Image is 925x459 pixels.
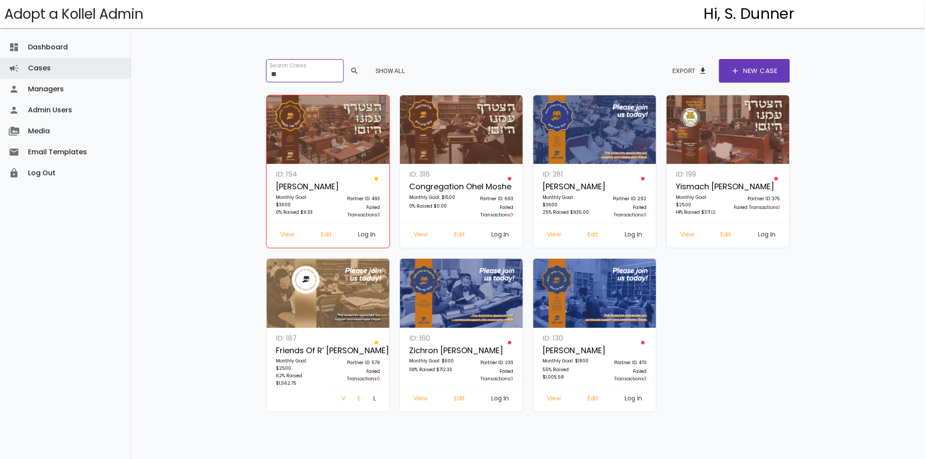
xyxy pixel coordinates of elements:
p: Monthly Goal: $1800 [543,357,590,366]
a: Log In [751,228,783,243]
a: Partner ID: 579 Failed Transactions0 [328,332,385,387]
button: search [344,63,365,79]
button: Show All [369,63,412,79]
a: Log In [618,228,650,243]
a: ID: 281 [PERSON_NAME] Monthly Goal: $3600 25% Raised $935.00 [538,168,595,223]
p: Partner ID: 470 [600,359,647,368]
a: View [335,392,351,407]
a: Edit [714,228,739,243]
img: UYJmRktX2e.X5o90zSe4b.jpg [533,95,656,164]
p: Monthly Goal: $3600 [276,194,323,209]
a: Log In [351,228,383,243]
p: 14% Raised $371.12 [676,209,723,217]
a: Log In [618,392,650,407]
p: Failed Transactions [600,204,647,219]
a: Edit [314,228,339,243]
p: ID: 130 [543,332,590,344]
a: Log In [366,392,383,407]
p: Failed Transactions [466,204,514,219]
a: ID: 199 Yismach [PERSON_NAME] Monthly Goal: $2500 14% Raised $371.12 [671,168,728,223]
i: lock [9,163,19,184]
a: Partner ID: 493 Failed Transactions3 [328,168,385,223]
p: Monthly Goal: $2500 [676,194,723,209]
span: add [731,59,740,83]
p: [PERSON_NAME] [543,344,590,358]
img: xV7RLAPMap.DkfvB5e0bX.jpg [533,259,656,328]
a: Partner ID: 292 Failed Transactions0 [595,168,652,223]
img: 0DPagKAW9e.9TOLiX5oBN.jpg [667,95,789,164]
a: View [273,228,301,243]
i: person [9,100,19,121]
i: perm_media [9,121,19,142]
p: ID: 316 [410,168,457,180]
p: [PERSON_NAME] [276,180,323,194]
p: ID: 160 [410,332,457,344]
img: foRPap5w2A.aFYfn0cp8Q.jpg [400,95,523,164]
a: Edit [581,392,605,407]
span: 3 [378,212,380,218]
a: Partner ID: 470 Failed Transactions3 [595,332,652,387]
img: Sc7ZkIoF4u.gTE4kwAt6n.jpg [267,95,389,164]
p: ID: 154 [276,168,323,180]
p: ID: 199 [676,168,723,180]
span: 0 [511,212,514,218]
p: Partner ID: 233 [466,359,514,368]
a: View [540,228,568,243]
i: dashboard [9,37,19,58]
p: 0% Raised $9.33 [276,209,323,217]
button: Exportfile_download [666,63,715,79]
a: Edit [447,392,472,407]
p: Friends of R’ [PERSON_NAME] [276,344,323,358]
a: View [673,228,701,243]
h4: Hi, S. Dunner [704,6,795,22]
p: Monthly Goal: $1500 [410,194,457,202]
a: ID: 160 Zichron [PERSON_NAME] Monthly Goal: $600 118% Raised $712.33 [404,332,461,387]
a: Edit [447,228,472,243]
a: ID: 187 Friends of R’ [PERSON_NAME] Monthly Goal: $2500 62% Raised $1,562.75 [271,332,328,392]
p: Partner ID: 579 [333,359,380,368]
span: 1 [779,204,780,211]
span: 0 [644,212,647,218]
i: email [9,142,19,163]
a: Edit [581,228,605,243]
p: Monthly Goal: $600 [410,357,457,366]
p: Failed Transactions [600,368,647,382]
a: ID: 154 [PERSON_NAME] Monthly Goal: $3600 0% Raised $9.33 [271,168,328,223]
a: Edit [351,392,366,407]
p: Failed Transactions [333,204,380,219]
p: 25% Raised $935.00 [543,209,590,217]
p: Congregation Ohel Moshe [410,180,457,194]
a: Partner ID: 663 Failed Transactions0 [462,168,518,223]
a: Partner ID: 375 Failed Transactions1 [728,168,785,223]
img: FNySDxKbmL.V6XyMpnjlR.png [267,259,389,328]
p: Partner ID: 493 [333,195,380,204]
p: Monthly Goal: $3600 [543,194,590,209]
a: View [407,392,435,407]
p: 118% Raised $712.33 [410,366,457,375]
p: Partner ID: 663 [466,195,514,204]
p: ID: 281 [543,168,590,180]
span: 0 [377,376,380,382]
span: 0 [511,376,514,382]
a: Partner ID: 233 Failed Transactions0 [462,332,518,387]
p: 62% Raised $1,562.75 [276,372,323,387]
p: ID: 187 [276,332,323,344]
a: View [540,392,568,407]
i: person [9,79,19,100]
p: Monthly Goal: $2500 [276,357,323,372]
span: file_download [699,63,708,79]
p: Failed Transactions [333,368,380,382]
span: 3 [644,376,647,382]
a: Log In [485,228,516,243]
a: addNew Case [719,59,790,83]
a: Log In [485,392,516,407]
p: Failed Transactions [466,368,514,382]
p: Partner ID: 292 [600,195,647,204]
i: campaign [9,58,19,79]
p: Failed Transactions [733,204,780,212]
p: 55% Raised $1,005.58 [543,366,590,381]
p: Partner ID: 375 [733,195,780,204]
a: ID: 130 [PERSON_NAME] Monthly Goal: $1800 55% Raised $1,005.58 [538,332,595,387]
img: C31xRpoqNI.lZRQVet4d6.jpg [400,259,523,328]
a: ID: 316 Congregation Ohel Moshe Monthly Goal: $1500 0% Raised $0.00 [404,168,461,223]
